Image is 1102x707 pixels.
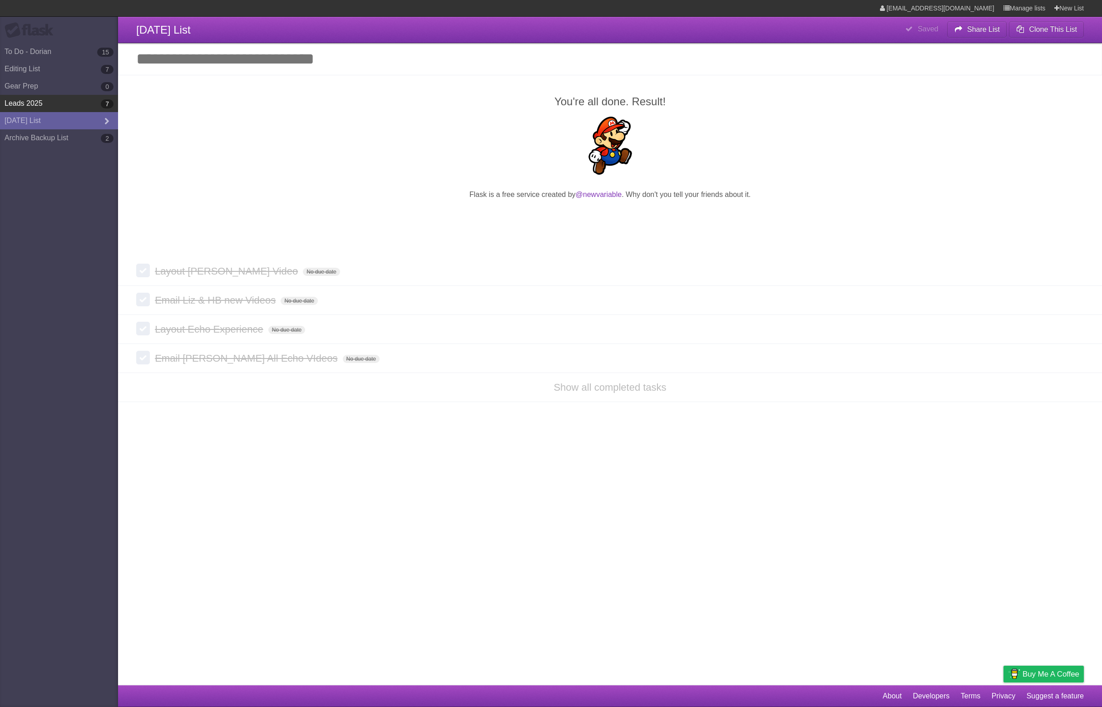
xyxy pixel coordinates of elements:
label: Done [136,322,150,335]
img: Buy me a coffee [1008,666,1020,682]
b: Saved [918,25,938,33]
b: 7 [101,99,114,108]
iframe: X Post Button [593,211,627,224]
div: Flask [5,22,59,39]
span: Layout [PERSON_NAME] Video [155,265,300,277]
h2: You're all done. Result! [136,93,1084,110]
b: 15 [97,48,114,57]
b: 2 [101,134,114,143]
a: About [883,687,902,705]
p: Flask is a free service created by . Why don't you tell your friends about it. [136,189,1084,200]
a: Privacy [992,687,1015,705]
b: Share List [967,25,1000,33]
a: Terms [961,687,981,705]
label: Done [136,264,150,277]
b: 7 [101,65,114,74]
a: Buy me a coffee [1003,666,1084,682]
a: Show all completed tasks [553,382,666,393]
label: Done [136,351,150,364]
img: Super Mario [581,117,639,175]
span: No due date [303,268,340,276]
a: @newvariable [576,191,622,198]
label: Done [136,293,150,306]
span: [DATE] List [136,24,191,36]
span: Buy me a coffee [1023,666,1079,682]
a: Developers [913,687,949,705]
span: No due date [281,297,317,305]
b: Clone This List [1029,25,1077,33]
button: Share List [947,21,1007,38]
span: No due date [268,326,305,334]
a: Suggest a feature [1027,687,1084,705]
button: Clone This List [1009,21,1084,38]
span: No due date [343,355,380,363]
span: Email [PERSON_NAME] All Echo VIdeos [155,353,340,364]
span: Layout Echo Experience [155,324,266,335]
span: Email Liz & HB new Videos [155,295,278,306]
b: 0 [101,82,114,91]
